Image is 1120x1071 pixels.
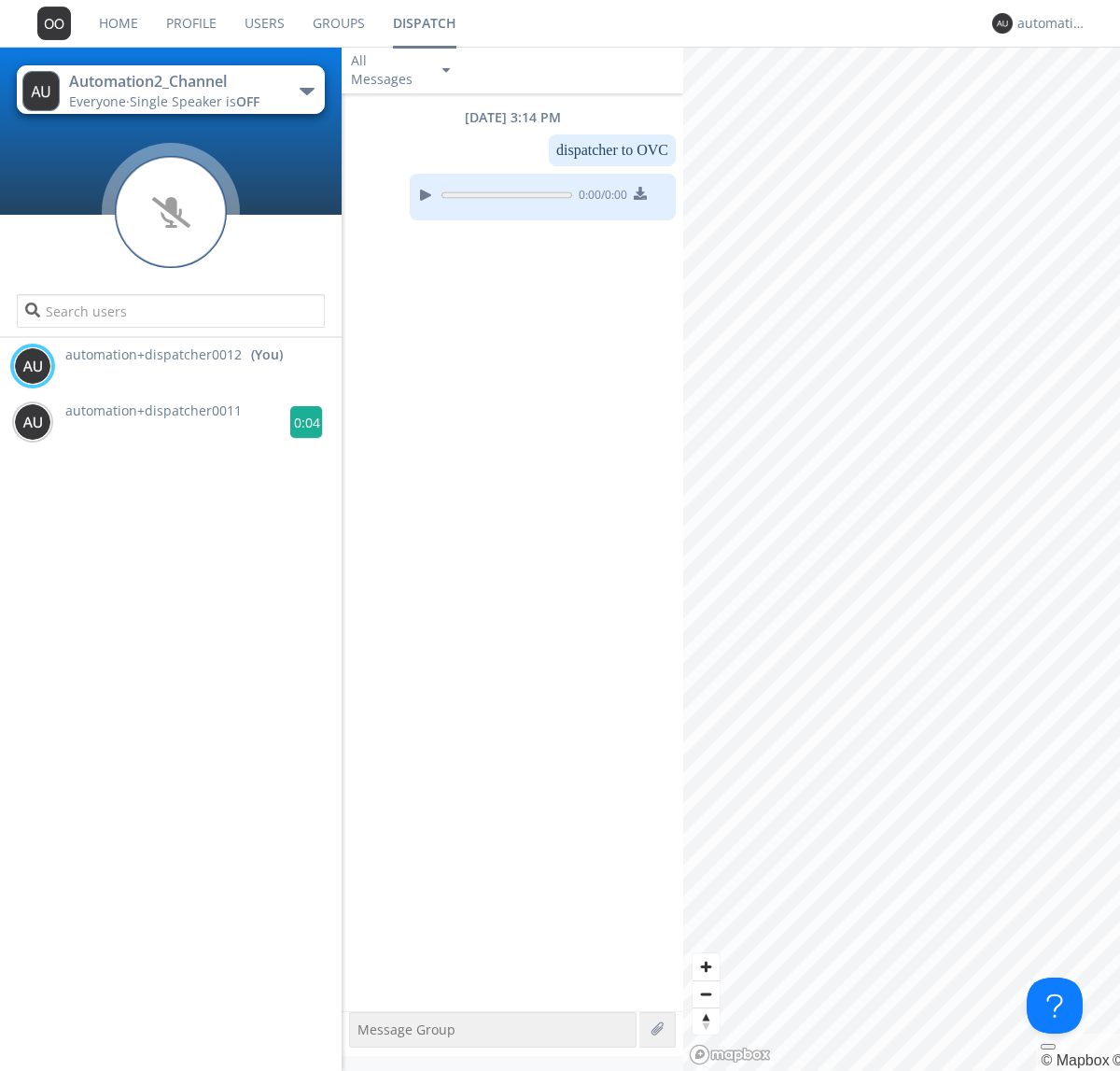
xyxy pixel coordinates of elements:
a: Mapbox logo [689,1044,771,1065]
img: 373638.png [22,71,60,111]
button: Toggle attribution [1041,1044,1056,1050]
div: [DATE] 3:14 PM [342,108,683,127]
span: automation+dispatcher0011 [65,402,242,419]
span: 0:00 / 0:00 [572,187,627,207]
button: Automation2_ChannelEveryone·Single Speaker isOFF [17,65,324,114]
a: Mapbox [1041,1052,1109,1068]
span: OFF [236,92,259,110]
div: (You) [251,345,283,364]
span: Zoom out [693,981,720,1008]
div: Everyone · [69,92,279,111]
img: 373638.png [992,13,1013,34]
iframe: Toggle Customer Support [1027,978,1083,1034]
span: Single Speaker is [130,92,259,110]
span: automation+dispatcher0012 [65,345,242,364]
input: Search users [17,294,324,328]
img: 373638.png [14,347,51,385]
div: Automation2_Channel [69,71,279,92]
div: automation+dispatcher0012 [1017,14,1087,33]
img: download media button [634,187,647,200]
button: Zoom in [693,953,720,980]
button: Zoom out [693,980,720,1008]
img: caret-down-sm.svg [442,68,450,73]
img: 373638.png [37,7,71,40]
dc-p: dispatcher to OVC [556,142,668,159]
div: All Messages [351,51,426,89]
span: Reset bearing to north [693,1008,720,1035]
img: 373638.png [14,403,51,441]
button: Reset bearing to north [693,1008,720,1035]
